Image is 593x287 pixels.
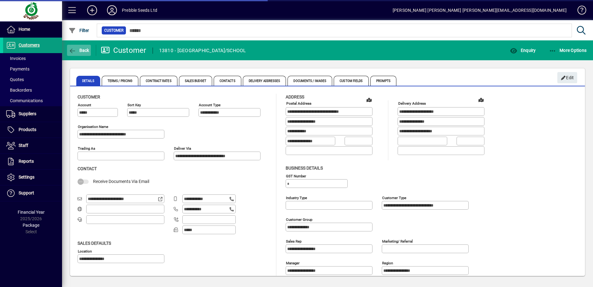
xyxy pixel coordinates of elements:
[18,210,45,215] span: Financial Year
[19,43,40,48] span: Customers
[3,185,62,201] a: Support
[476,95,486,105] a: View on map
[508,45,537,56] button: Enquiry
[3,95,62,106] a: Communications
[561,73,574,83] span: Edit
[3,170,62,185] a: Settings
[573,1,585,21] a: Knowledge Base
[557,72,577,83] button: Edit
[62,45,96,56] app-page-header-button: Back
[19,27,30,32] span: Home
[286,217,312,221] mat-label: Customer group
[3,22,62,37] a: Home
[549,48,587,53] span: More Options
[78,94,100,99] span: Customer
[102,5,122,16] button: Profile
[6,56,26,61] span: Invoices
[3,74,62,85] a: Quotes
[6,66,29,71] span: Payments
[101,45,146,55] div: Customer
[3,53,62,64] a: Invoices
[19,159,34,164] span: Reports
[510,48,536,53] span: Enquiry
[19,190,34,195] span: Support
[82,5,102,16] button: Add
[76,76,100,86] span: Details
[6,77,24,82] span: Quotes
[19,143,28,148] span: Staff
[393,5,567,15] div: [PERSON_NAME] [PERSON_NAME] [PERSON_NAME][EMAIL_ADDRESS][DOMAIN_NAME]
[78,103,91,107] mat-label: Account
[370,76,397,86] span: Prompts
[78,146,95,151] mat-label: Trading as
[102,76,139,86] span: Terms / Pricing
[19,175,34,180] span: Settings
[286,166,323,171] span: Business details
[288,76,332,86] span: Documents / Images
[67,45,91,56] button: Back
[334,76,368,86] span: Custom Fields
[286,239,301,243] mat-label: Sales rep
[3,64,62,74] a: Payments
[69,28,89,33] span: Filter
[78,125,108,129] mat-label: Organisation name
[179,76,212,86] span: Sales Budget
[3,122,62,138] a: Products
[174,146,191,151] mat-label: Deliver via
[286,261,300,265] mat-label: Manager
[93,179,149,184] span: Receive Documents Via Email
[547,45,588,56] button: More Options
[3,138,62,153] a: Staff
[199,103,221,107] mat-label: Account Type
[382,195,406,200] mat-label: Customer type
[286,174,306,178] mat-label: GST Number
[78,241,111,246] span: Sales defaults
[364,95,374,105] a: View on map
[3,106,62,122] a: Suppliers
[3,85,62,95] a: Backorders
[23,223,39,228] span: Package
[286,94,304,99] span: Address
[6,98,43,103] span: Communications
[122,5,157,15] div: Prebble Seeds Ltd
[78,166,97,171] span: Contact
[19,111,36,116] span: Suppliers
[140,76,177,86] span: Contract Rates
[382,239,413,243] mat-label: Marketing/ Referral
[214,76,241,86] span: Contacts
[67,25,91,36] button: Filter
[286,195,307,200] mat-label: Industry type
[382,261,393,265] mat-label: Region
[243,76,286,86] span: Delivery Addresses
[69,48,89,53] span: Back
[78,249,92,253] mat-label: Location
[19,127,36,132] span: Products
[104,27,123,34] span: Customer
[6,88,32,93] span: Backorders
[3,154,62,169] a: Reports
[127,103,141,107] mat-label: Sort key
[159,46,246,56] div: 13810 - [GEOGRAPHIC_DATA]/SCHOOL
